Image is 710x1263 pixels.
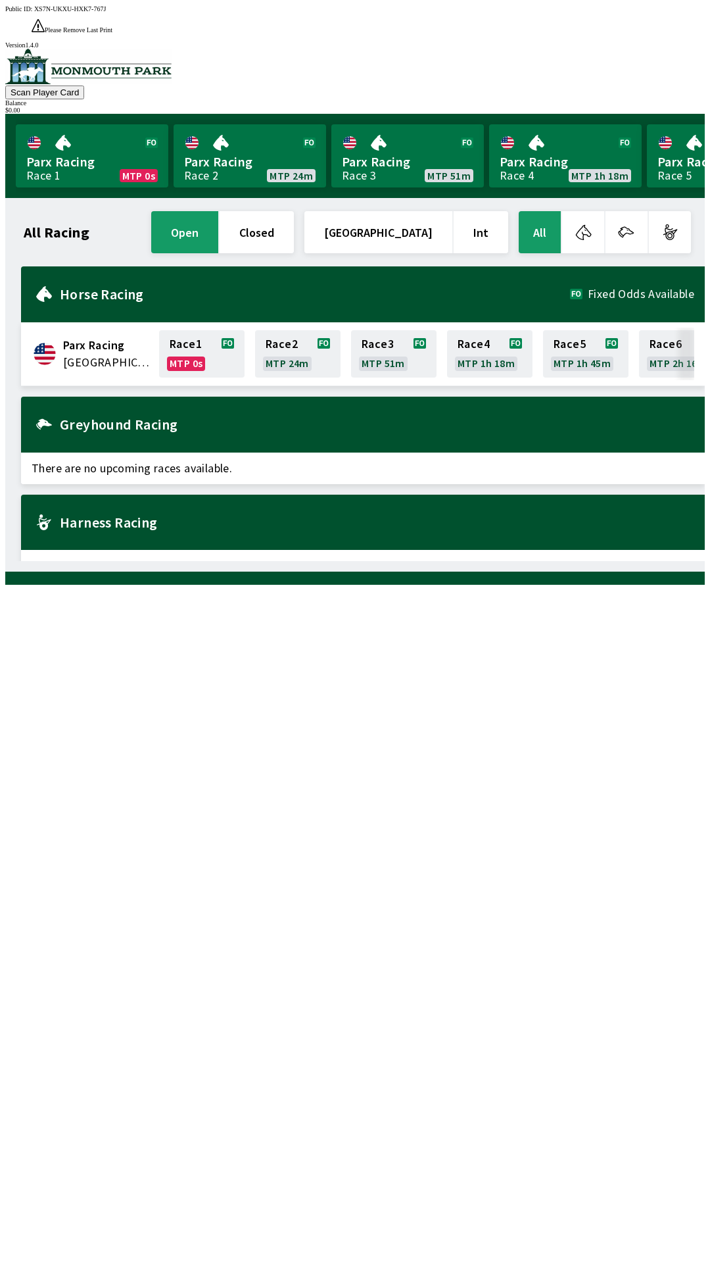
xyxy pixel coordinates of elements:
[26,170,60,181] div: Race 1
[458,358,515,368] span: MTP 1h 18m
[447,330,532,378] a: Race4MTP 1h 18m
[26,153,158,170] span: Parx Racing
[151,211,218,253] button: open
[266,358,309,368] span: MTP 24m
[362,339,394,349] span: Race 3
[60,289,570,299] h2: Horse Racing
[255,330,341,378] a: Race2MTP 24m
[5,86,84,99] button: Scan Player Card
[304,211,452,253] button: [GEOGRAPHIC_DATA]
[427,170,471,181] span: MTP 51m
[571,170,628,181] span: MTP 1h 18m
[60,517,694,528] h2: Harness Racing
[342,170,376,181] div: Race 3
[543,330,628,378] a: Race5MTP 1h 45m
[5,107,705,114] div: $ 0.00
[351,330,437,378] a: Race3MTP 51m
[5,5,705,12] div: Public ID:
[519,211,561,253] button: All
[500,153,631,170] span: Parx Racing
[362,358,405,368] span: MTP 51m
[650,358,707,368] span: MTP 2h 16m
[331,124,484,187] a: Parx RacingRace 3MTP 51m
[657,170,692,181] div: Race 5
[174,124,326,187] a: Parx RacingRace 2MTP 24m
[63,337,151,354] span: Parx Racing
[21,453,705,484] span: There are no upcoming races available.
[184,153,316,170] span: Parx Racing
[220,211,294,253] button: closed
[588,289,694,299] span: Fixed Odds Available
[554,358,611,368] span: MTP 1h 45m
[5,99,705,107] div: Balance
[454,211,508,253] button: Int
[184,170,218,181] div: Race 2
[159,330,245,378] a: Race1MTP 0s
[500,170,534,181] div: Race 4
[24,227,89,237] h1: All Racing
[458,339,490,349] span: Race 4
[342,153,473,170] span: Parx Racing
[122,170,155,181] span: MTP 0s
[170,358,202,368] span: MTP 0s
[16,124,168,187] a: Parx RacingRace 1MTP 0s
[266,339,298,349] span: Race 2
[489,124,642,187] a: Parx RacingRace 4MTP 1h 18m
[5,49,172,84] img: venue logo
[34,5,106,12] span: XS7N-UKXU-HXK7-767J
[5,41,705,49] div: Version 1.4.0
[650,339,682,349] span: Race 6
[21,550,705,582] span: There are no upcoming races available.
[170,339,202,349] span: Race 1
[554,339,586,349] span: Race 5
[270,170,313,181] span: MTP 24m
[63,354,151,371] span: United States
[60,419,694,430] h2: Greyhound Racing
[45,26,112,34] span: Please Remove Last Print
